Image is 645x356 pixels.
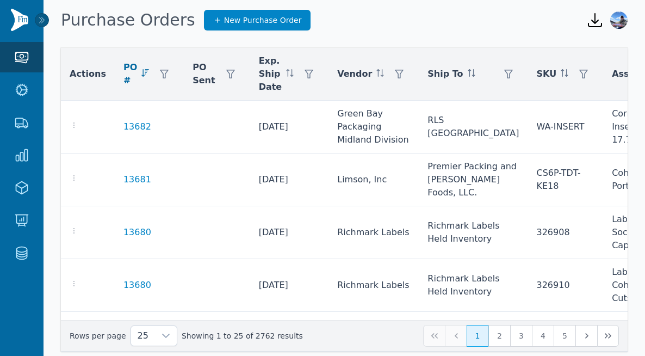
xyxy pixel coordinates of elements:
a: 13682 [123,120,151,133]
button: Page 1 [467,325,488,347]
button: Page 4 [532,325,554,347]
td: [DATE] [250,154,329,206]
span: Ship To [427,67,463,81]
span: SKU [537,67,557,81]
button: Page 2 [488,325,510,347]
span: Actions [70,67,106,81]
span: Asset [612,67,639,81]
a: 13680 [123,226,151,239]
span: PO Sent [193,61,215,87]
button: Last Page [597,325,619,347]
td: Richmark Labels Held Inventory [419,206,528,259]
td: Limson, Inc [328,154,419,206]
td: Richmark Labels [328,206,419,259]
td: CS6P-TDT-KE18 [528,154,604,206]
td: Richmark Labels Held Inventory [419,259,528,312]
td: Premier Packing and [PERSON_NAME] Foods, LLC. [419,154,528,206]
td: 326910 [528,259,604,312]
a: 13681 [123,173,151,186]
td: [DATE] [250,206,329,259]
td: Richmark Labels Held Inventory [419,312,528,352]
span: Showing 1 to 25 of 2762 results [182,330,303,341]
td: RLS [GEOGRAPHIC_DATA] [419,101,528,154]
button: Page 5 [554,325,575,347]
td: 326908 [528,206,604,259]
button: Next Page [575,325,597,347]
span: Vendor [337,67,372,81]
td: [DATE] [250,312,329,352]
a: 13680 [123,279,151,292]
td: Richmark Labels [328,312,419,352]
span: New Purchase Order [224,15,302,26]
img: Garrett McMullen [610,11,628,29]
td: WA-INSERT [528,101,604,154]
td: [DATE] [250,259,329,312]
a: New Purchase Order [204,10,311,30]
td: Green Bay Packaging Midland Division [328,101,419,154]
td: Richmark Labels [328,259,419,312]
h1: Purchase Orders [61,10,195,30]
span: Exp. Ship Date [259,54,282,94]
span: PO # [123,61,137,87]
span: Rows per page [131,326,155,346]
td: [DATE] [250,101,329,154]
img: Finventory [11,9,28,31]
td: 339569 [528,312,604,352]
button: Page 3 [510,325,532,347]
